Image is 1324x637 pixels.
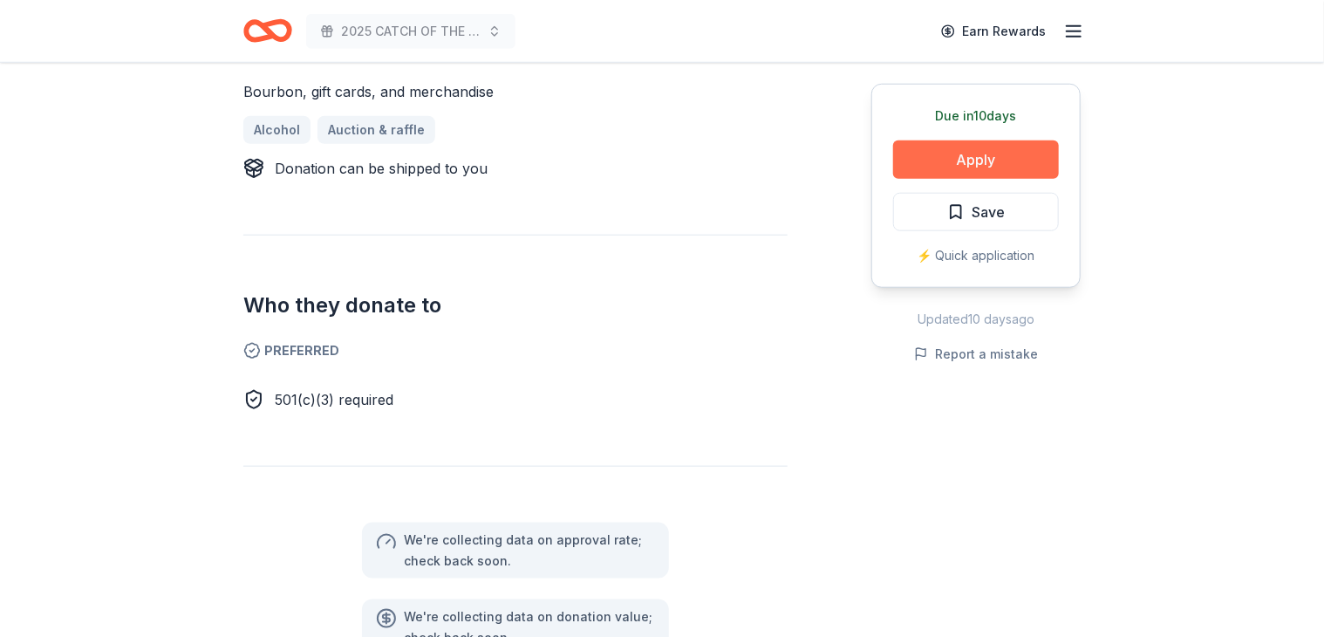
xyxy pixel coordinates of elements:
button: Apply [893,140,1059,179]
span: Preferred [243,340,788,361]
button: Report a mistake [914,344,1038,365]
div: Donation can be shipped to you [275,158,488,179]
span: 501(c)(3) required [275,391,393,408]
a: Alcohol [243,116,311,144]
div: We ' re collecting data on approval rate ; check back soon. [404,530,655,572]
span: Save [972,201,1005,223]
h2: Who they donate to [243,291,788,319]
div: Bourbon, gift cards, and merchandise [243,81,788,102]
a: Earn Rewards [931,16,1056,47]
a: Auction & raffle [317,116,435,144]
button: 2025 CATCH OF THE SUMMER ONLINE AUCTION [306,14,515,49]
div: Updated 10 days ago [871,309,1081,330]
div: Due in 10 days [893,106,1059,127]
span: 2025 CATCH OF THE SUMMER ONLINE AUCTION [341,21,481,42]
button: Save [893,193,1059,231]
div: ⚡️ Quick application [893,245,1059,266]
a: Home [243,10,292,51]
